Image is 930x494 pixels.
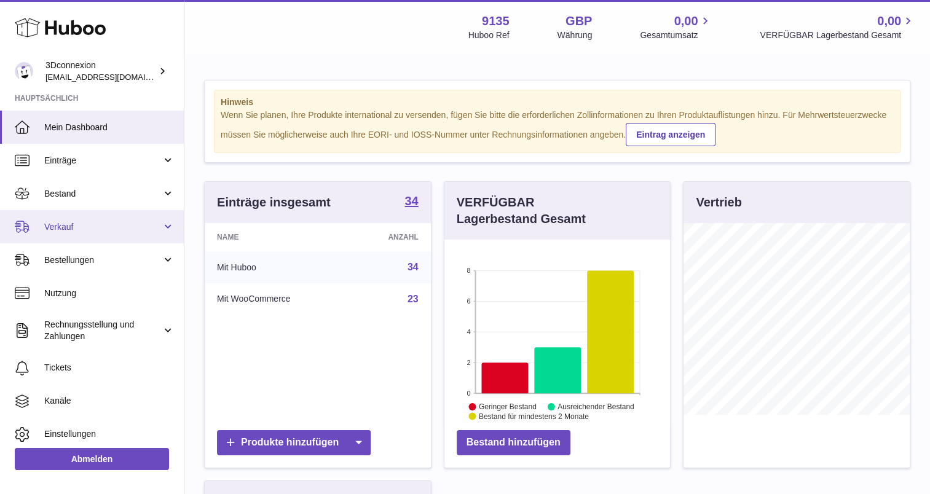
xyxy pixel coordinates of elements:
span: Bestellungen [44,254,162,266]
a: Produkte hinzufügen [217,430,371,455]
span: Gesamtumsatz [640,29,712,41]
span: [EMAIL_ADDRESS][DOMAIN_NAME] [45,72,181,82]
h3: Vertrieb [696,194,741,211]
img: order_eu@3dconnexion.com [15,62,33,80]
span: Nutzung [44,288,175,299]
text: Ausreichender Bestand [558,402,634,411]
a: 0,00 Gesamtumsatz [640,13,712,41]
text: Bestand für mindestens 2 Monate [479,412,589,421]
span: Einträge [44,155,162,167]
a: 23 [408,294,419,304]
span: Einstellungen [44,428,175,440]
span: 0,00 [674,13,698,29]
span: Tickets [44,362,175,374]
strong: Hinweis [221,96,894,108]
a: 34 [408,262,419,272]
td: Mit WooCommerce [205,283,350,315]
strong: 34 [404,195,418,207]
a: 34 [404,195,418,210]
a: Bestand hinzufügen [457,430,570,455]
strong: 9135 [482,13,510,29]
h3: VERFÜGBAR Lagerbestand Gesamt [457,194,615,227]
text: Geringer Bestand [479,402,537,411]
text: 8 [467,267,470,274]
a: Eintrag anzeigen [626,123,715,146]
span: Mein Dashboard [44,122,175,133]
div: Wenn Sie planen, Ihre Produkte international zu versenden, fügen Sie bitte die erforderlichen Zol... [221,109,894,146]
td: Mit Huboo [205,251,350,283]
div: Währung [558,29,593,41]
a: Abmelden [15,448,169,470]
text: 4 [467,328,470,335]
span: 0,00 [877,13,901,29]
span: Rechnungsstellung und Zahlungen [44,319,162,342]
div: 3Dconnexion [45,60,156,83]
span: Kanäle [44,395,175,407]
text: 6 [467,297,470,305]
a: 0,00 VERFÜGBAR Lagerbestand Gesamt [760,13,915,41]
text: 2 [467,359,470,366]
th: Name [205,223,350,251]
th: Anzahl [350,223,431,251]
h3: Einträge insgesamt [217,194,331,211]
span: VERFÜGBAR Lagerbestand Gesamt [760,29,915,41]
span: Bestand [44,188,162,200]
div: Huboo Ref [468,29,510,41]
text: 0 [467,390,470,397]
strong: GBP [565,13,592,29]
span: Verkauf [44,221,162,233]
